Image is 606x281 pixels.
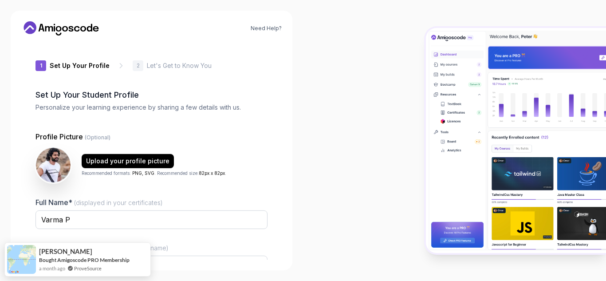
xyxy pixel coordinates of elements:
button: Upload your profile picture [82,154,174,168]
p: Recommended formats: . Recommended size: . [82,170,226,176]
label: Full Name* [35,198,163,207]
span: [PERSON_NAME] [39,248,92,255]
div: Upload your profile picture [86,156,169,165]
a: Need Help? [251,25,282,32]
a: Home link [21,21,101,36]
p: Personalize your learning experience by sharing a few details with us. [35,103,268,112]
span: (displayed in your certificates) [74,199,163,206]
p: 1 [40,63,42,68]
p: Set Up Your Profile [50,61,110,70]
input: Enter your Full Name [35,210,268,229]
h2: Set Up Your Student Profile [35,89,268,101]
p: Profile Picture [35,131,268,142]
p: 2 [137,63,140,68]
input: Enter your Username [35,256,268,274]
p: Let's Get to Know You [147,61,212,70]
a: ProveSource [74,265,102,272]
span: Bought [39,257,56,263]
span: 82px x 82px [199,170,225,175]
a: Amigoscode PRO Membership [57,257,130,263]
img: provesource social proof notification image [7,245,36,274]
img: Amigoscode Dashboard [426,28,606,253]
span: PNG, SVG [132,170,154,175]
span: a month ago [39,265,65,272]
span: (Optional) [85,134,110,141]
img: user profile image [36,148,71,182]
